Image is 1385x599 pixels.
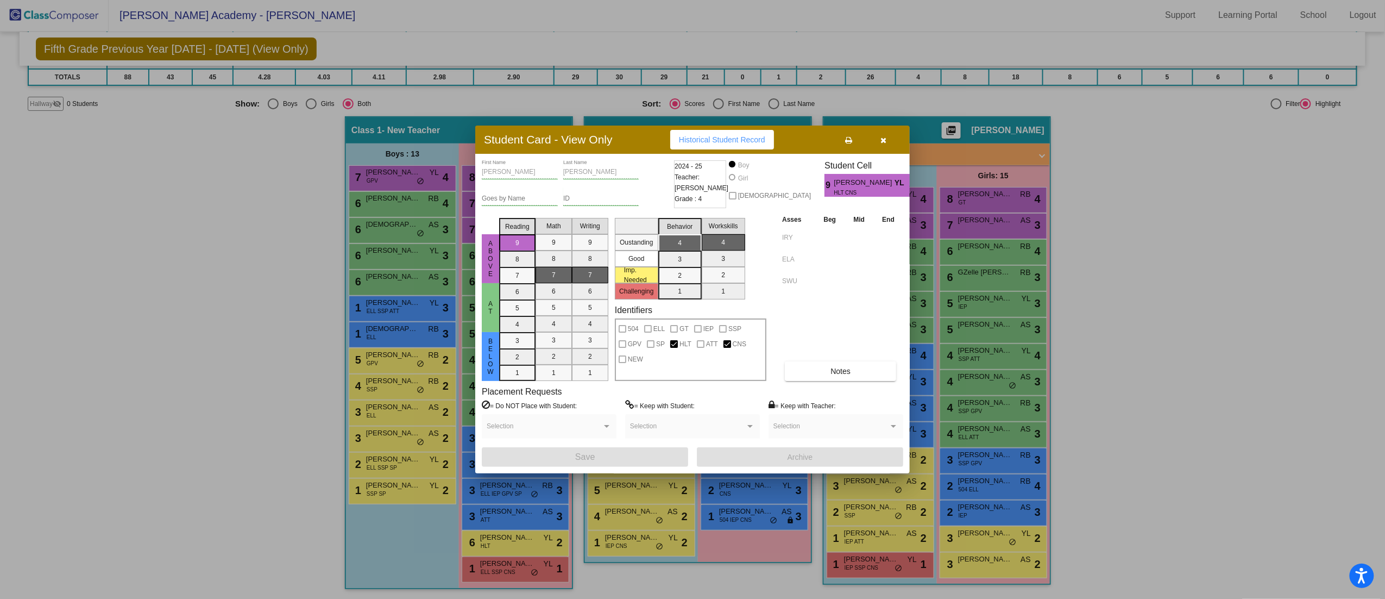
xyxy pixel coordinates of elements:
[782,251,812,267] input: assessment
[815,214,845,226] th: Beg
[628,353,643,366] span: NEW
[615,305,652,315] label: Identifiers
[675,194,702,204] span: Grade : 4
[738,160,750,170] div: Boy
[628,338,641,351] span: GPV
[482,447,688,467] button: Save
[782,229,812,246] input: assessment
[834,177,895,189] span: [PERSON_NAME]
[728,322,741,335] span: SSP
[670,130,774,149] button: Historical Student Record
[675,161,702,172] span: 2024 - 25
[679,135,765,144] span: Historical Student Record
[575,452,595,461] span: Save
[675,172,728,194] span: Teacher: [PERSON_NAME]
[738,173,748,183] div: Girl
[769,400,836,411] label: = Keep with Teacher:
[873,214,903,226] th: End
[486,240,495,278] span: Above
[788,453,813,461] span: Archive
[824,160,919,171] h3: Student Cell
[482,386,562,397] label: Placement Requests
[845,214,873,226] th: Mid
[830,367,851,376] span: Notes
[703,322,714,335] span: IEP
[834,189,887,197] span: HLT CNS
[653,322,665,335] span: ELL
[706,338,718,351] span: ATT
[482,400,577,411] label: = Do NOT Place with Student:
[628,322,639,335] span: 504
[738,189,811,202] span: [DEMOGRAPHIC_DATA]
[656,338,665,351] span: SP
[679,322,689,335] span: GT
[779,214,815,226] th: Asses
[824,179,834,192] span: 9
[733,338,746,351] span: CNS
[697,447,903,467] button: Archive
[486,300,495,315] span: At
[625,400,695,411] label: = Keep with Student:
[484,133,613,146] h3: Student Card - View Only
[782,273,812,289] input: assessment
[486,338,495,376] span: Below
[895,177,910,189] span: YL
[679,338,691,351] span: HLT
[910,179,919,192] span: 4
[482,195,558,203] input: goes by name
[785,361,896,381] button: Notes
